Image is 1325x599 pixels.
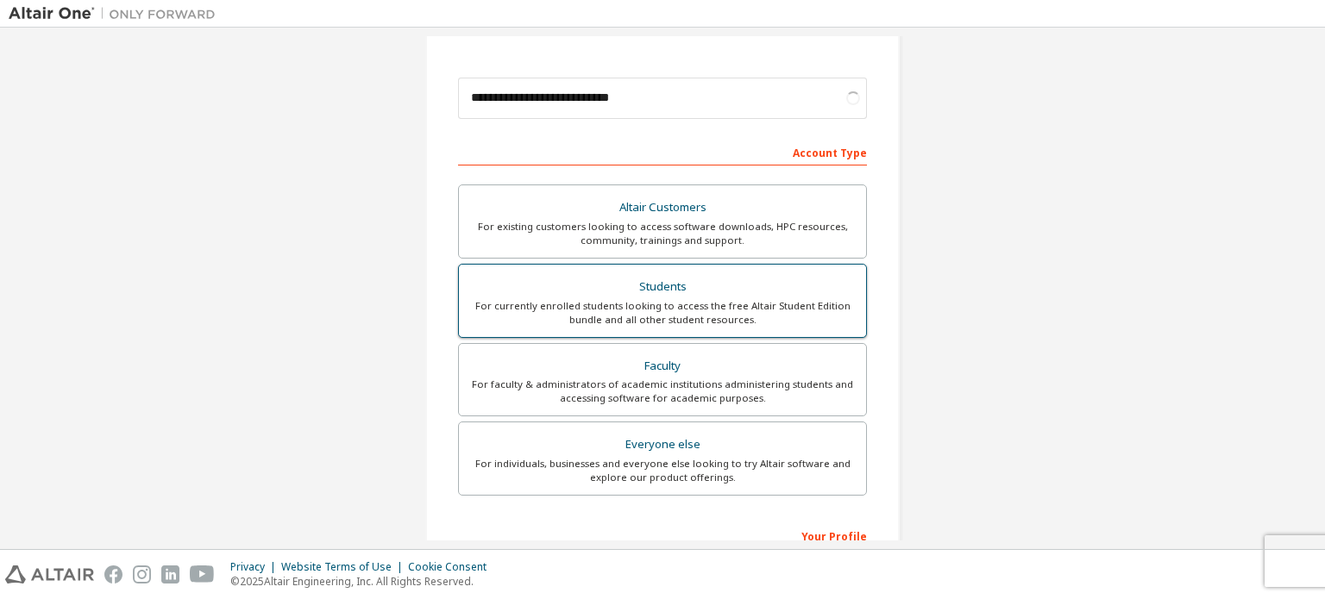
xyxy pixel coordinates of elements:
[458,521,867,549] div: Your Profile
[469,433,856,457] div: Everyone else
[230,574,497,589] p: © 2025 Altair Engineering, Inc. All Rights Reserved.
[161,565,179,583] img: linkedin.svg
[408,560,497,574] div: Cookie Consent
[230,560,281,574] div: Privacy
[469,299,856,327] div: For currently enrolled students looking to access the free Altair Student Edition bundle and all ...
[104,565,122,583] img: facebook.svg
[133,565,151,583] img: instagram.svg
[469,275,856,299] div: Students
[469,220,856,247] div: For existing customers looking to access software downloads, HPC resources, community, trainings ...
[281,560,408,574] div: Website Terms of Use
[190,565,215,583] img: youtube.svg
[469,196,856,220] div: Altair Customers
[5,565,94,583] img: altair_logo.svg
[9,5,224,22] img: Altair One
[469,354,856,378] div: Faculty
[469,457,856,484] div: For individuals, businesses and everyone else looking to try Altair software and explore our prod...
[469,377,856,405] div: For faculty & administrators of academic institutions administering students and accessing softwa...
[458,138,867,165] div: Account Type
